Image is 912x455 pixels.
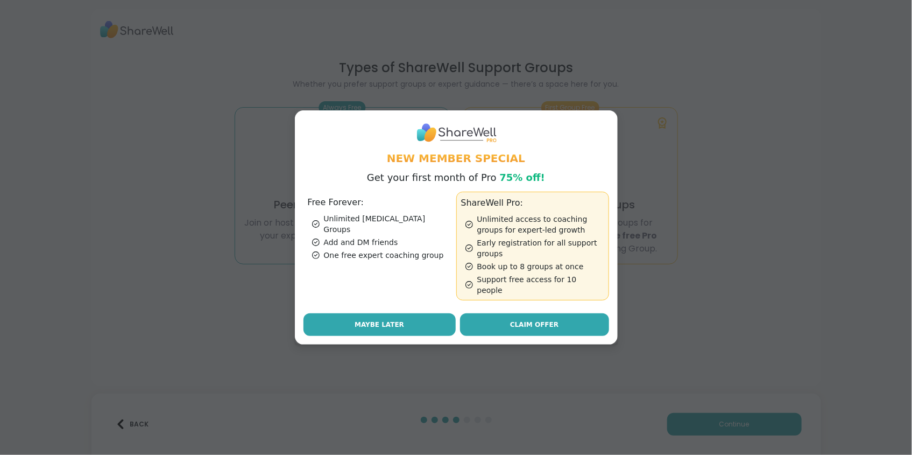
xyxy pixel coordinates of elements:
div: Support free access for 10 people [465,274,604,296]
span: Claim Offer [510,320,558,330]
div: Early registration for all support groups [465,237,604,259]
span: 75% off! [499,172,545,183]
div: Add and DM friends [312,237,452,248]
h1: New Member Special [303,151,609,166]
a: Claim Offer [460,313,609,336]
p: Get your first month of Pro [367,170,545,185]
div: One free expert coaching group [312,250,452,261]
span: Maybe Later [355,320,404,330]
div: Unlimited access to coaching groups for expert-led growth [465,214,604,235]
h3: ShareWell Pro: [461,197,604,209]
div: Unlimited [MEDICAL_DATA] Groups [312,213,452,235]
div: Book up to 8 groups at once [465,261,604,272]
img: ShareWell Logo [416,119,497,146]
button: Maybe Later [303,313,456,336]
h3: Free Forever: [308,196,452,209]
